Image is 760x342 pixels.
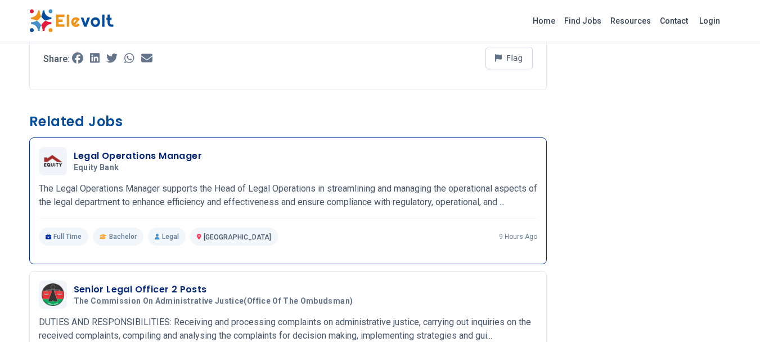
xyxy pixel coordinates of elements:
[74,149,203,163] h3: Legal Operations Manager
[74,283,358,296] h3: Senior Legal Officer 2 Posts
[39,147,537,246] a: Equity BankLegal Operations ManagerEquity BankThe Legal Operations Manager supports the Head of L...
[29,9,114,33] img: Elevolt
[204,233,271,241] span: [GEOGRAPHIC_DATA]
[29,113,547,131] h3: Related Jobs
[39,182,537,209] p: The Legal Operations Manager supports the Head of Legal Operations in streamlining and managing t...
[485,47,533,69] button: Flag
[148,228,186,246] p: Legal
[499,232,537,241] p: 9 hours ago
[528,12,560,30] a: Home
[655,12,692,30] a: Contact
[42,153,64,169] img: Equity Bank
[43,55,70,64] p: Share:
[560,12,606,30] a: Find Jobs
[606,12,655,30] a: Resources
[109,232,137,241] span: Bachelor
[74,296,353,307] span: The Commission on Administrative Justice(Office of the Ombudsman)
[692,10,727,32] a: Login
[42,283,64,306] img: The Commission on Administrative Justice(Office of the Ombudsman)
[74,163,119,173] span: Equity Bank
[39,228,89,246] p: Full Time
